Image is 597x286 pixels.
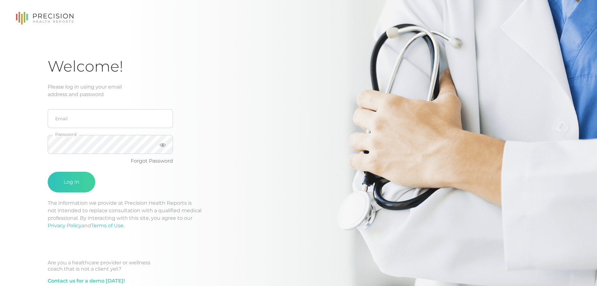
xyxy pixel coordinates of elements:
a: Terms of Use. [91,223,124,229]
h1: Welcome! [48,57,549,76]
a: Forgot Password [131,158,173,164]
div: Are you a healthcare provider or wellness coach that is not a client yet? [48,260,549,272]
a: Contact us for a demo [DATE]! [48,277,125,285]
button: Log In [48,172,95,192]
a: Privacy Policy [48,223,81,229]
p: The information we provide at Precision Health Reports is not intended to replace consultation wi... [48,199,549,229]
input: Email [48,109,173,128]
div: Please log in using your email address and password [48,83,549,98]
